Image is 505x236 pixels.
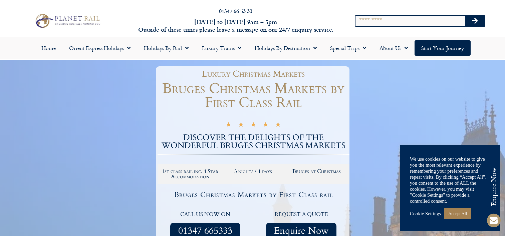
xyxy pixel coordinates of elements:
a: Luxury Trains [195,40,248,56]
a: Holidays by Rail [137,40,195,56]
h1: Luxury Christmas Markets [161,70,346,78]
div: 5/5 [226,121,281,129]
a: Holidays by Destination [248,40,323,56]
i: ★ [238,122,244,129]
h4: Bruges Christmas Markets by First Class rail [159,191,348,198]
h1: Bruges Christmas Markets by First Class Rail [158,82,349,110]
a: About Us [373,40,415,56]
button: Search [465,16,485,26]
h6: [DATE] to [DATE] 9am – 5pm Outside of these times please leave a message on our 24/7 enquiry serv... [136,18,335,34]
a: 01347 66 53 33 [219,7,252,15]
span: Enquire Now [274,227,328,235]
a: Special Trips [323,40,373,56]
a: Cookie Settings [410,211,441,217]
h2: 1st class rail inc. 4 Star Accommodation [162,169,219,179]
div: We use cookies on our website to give you the most relevant experience by remembering your prefer... [410,156,490,204]
p: call us now on [161,210,250,219]
p: request a quote [257,210,346,219]
span: 01347 665333 [178,227,232,235]
i: ★ [275,122,281,129]
a: Orient Express Holidays [62,40,137,56]
h2: 3 nights / 4 days [225,169,282,174]
a: Accept All [444,208,471,219]
h2: Bruges at Christmas [288,169,345,174]
a: Home [35,40,62,56]
img: Planet Rail Train Holidays Logo [33,12,102,29]
i: ★ [263,122,269,129]
i: ★ [226,122,232,129]
nav: Menu [3,40,502,56]
h2: DISCOVER THE DELIGHTS OF THE WONDERFUL BRUGES CHRISTMAS MARKETS [158,134,349,150]
i: ★ [250,122,256,129]
a: Start your Journey [415,40,471,56]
